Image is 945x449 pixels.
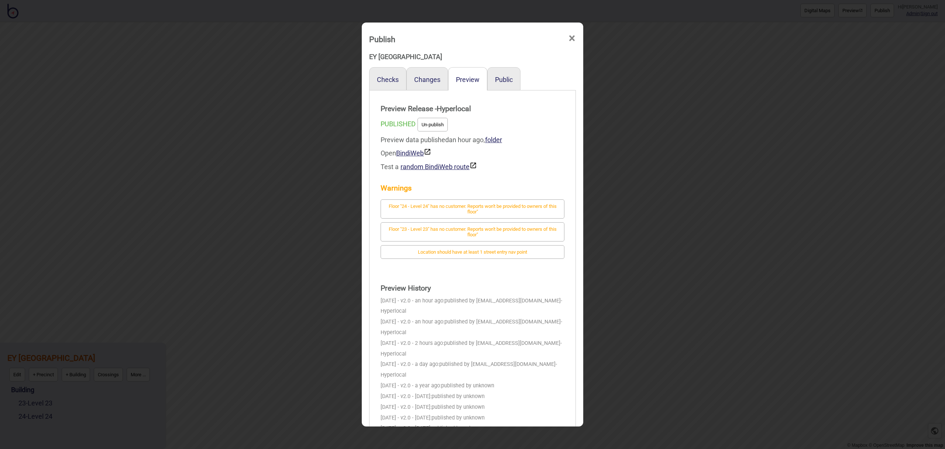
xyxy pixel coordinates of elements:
button: Preview [456,76,480,83]
button: Changes [414,76,440,83]
a: Floor "23 - Level 23" has no customer. Reports won't be provided to owners of this floor" [381,230,564,238]
button: Public [495,76,513,83]
a: Location should have at least 1 street entry nav point [381,247,564,255]
button: Floor "23 - Level 23" has no customer. Reports won't be provided to owners of this floor" [381,222,564,241]
strong: Preview Release - Hyperlocal [381,102,564,116]
span: , [484,136,502,144]
a: Floor "24 - Level 24" has no customer. Reports won't be provided to owners of this floor" [381,207,564,215]
div: [DATE] - v2.0 - an hour ago: [381,296,564,317]
button: Checks [377,76,399,83]
button: Un-publish [417,118,448,131]
div: Preview data published an hour ago [381,133,564,174]
strong: Warnings [381,181,564,196]
button: random BindiWeb route [401,162,477,171]
span: published by unknown [441,383,494,389]
span: published by unknown [432,425,485,431]
div: Test a [381,160,564,174]
span: PUBLISHED [381,120,416,128]
a: folder [485,136,502,144]
div: [DATE] - v2.0 - a day ago: [381,359,564,381]
div: [DATE] - v2.0 - [DATE]: [381,402,564,413]
img: preview [424,148,431,155]
a: BindiWeb [396,149,431,157]
button: Floor "24 - Level 24" has no customer. Reports won't be provided to owners of this floor" [381,199,564,219]
span: published by [EMAIL_ADDRESS][DOMAIN_NAME] [444,319,561,325]
div: [DATE] - v2.0 - [DATE]: [381,423,564,434]
div: [DATE] - v2.0 - an hour ago: [381,317,564,338]
span: - Hyperlocal [381,340,562,357]
span: published by [EMAIL_ADDRESS][DOMAIN_NAME] [444,340,560,346]
div: [DATE] - v2.0 - a year ago: [381,381,564,391]
strong: Preview History [381,281,564,296]
button: Location should have at least 1 street entry nav point [381,245,564,259]
div: EY [GEOGRAPHIC_DATA] [369,50,576,64]
div: [DATE] - v2.0 - 2 hours ago: [381,338,564,360]
span: × [568,26,576,51]
span: published by [EMAIL_ADDRESS][DOMAIN_NAME] [444,298,561,304]
span: published by unknown [432,404,485,410]
img: preview [470,162,477,169]
div: [DATE] - v2.0 - [DATE]: [381,413,564,424]
div: [DATE] - v2.0 - [DATE]: [381,391,564,402]
span: published by [EMAIL_ADDRESS][DOMAIN_NAME] [439,361,556,367]
div: Publish [369,31,395,47]
div: Open [381,147,564,160]
span: published by unknown [432,393,485,400]
span: published by unknown [432,415,485,421]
